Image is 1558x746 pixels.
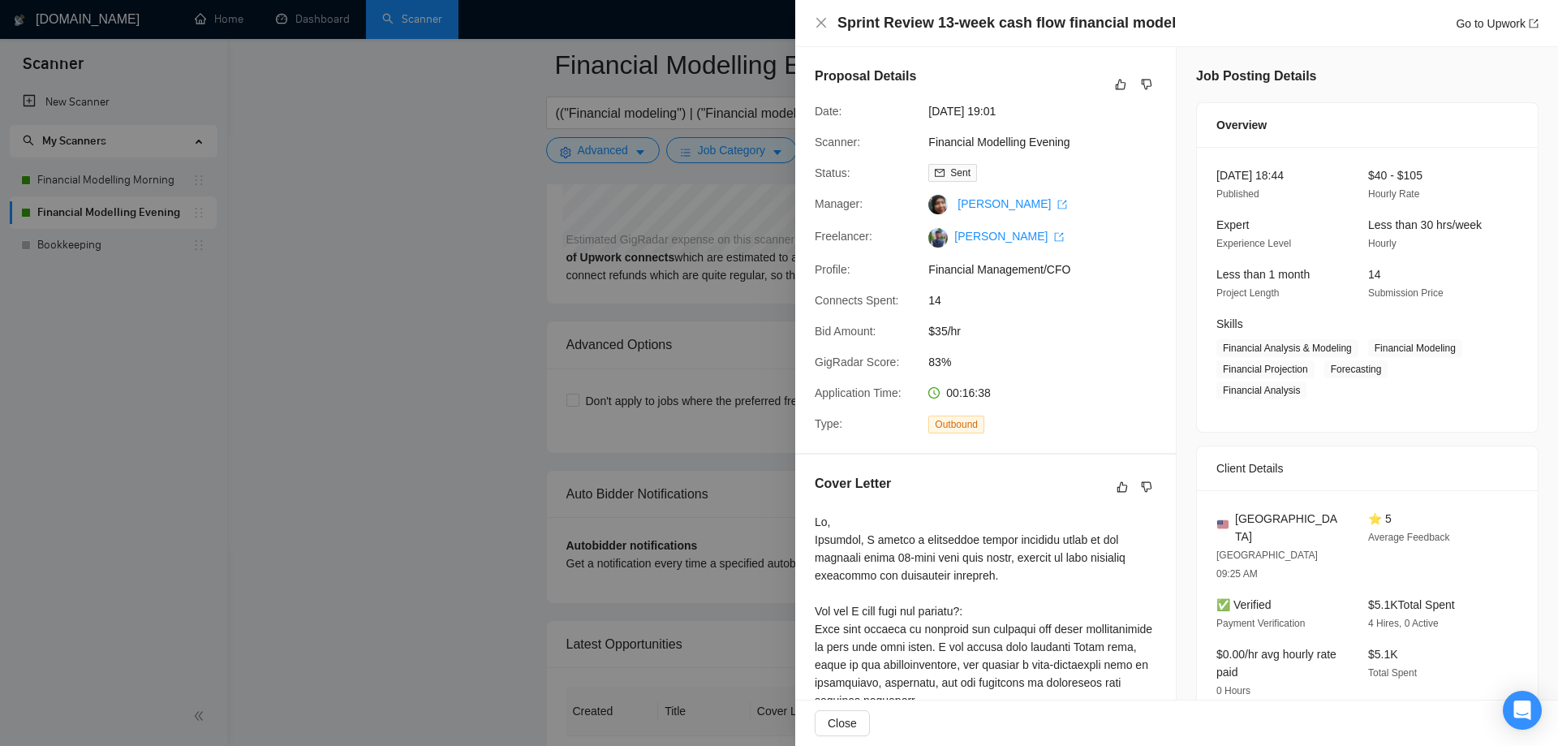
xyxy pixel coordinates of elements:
[928,291,1172,309] span: 14
[928,322,1172,340] span: $35/hr
[1368,188,1419,200] span: Hourly Rate
[837,13,1176,33] h4: Sprint Review 13-week cash flow financial model
[1368,618,1439,629] span: 4 Hires, 0 Active
[1503,691,1542,730] div: Open Intercom Messenger
[1368,598,1455,611] span: $5.1K Total Spent
[1141,481,1152,494] span: dislike
[815,136,860,149] span: Scanner:
[958,197,1067,210] a: [PERSON_NAME] export
[946,386,991,399] span: 00:16:38
[1216,618,1305,629] span: Payment Verification
[1216,317,1243,330] span: Skills
[1368,512,1392,525] span: ⭐ 5
[815,356,899,369] span: GigRadar Score:
[928,353,1172,371] span: 83%
[828,714,857,732] span: Close
[815,325,876,338] span: Bid Amount:
[1137,477,1156,497] button: dislike
[815,67,916,86] h5: Proposal Details
[815,386,902,399] span: Application Time:
[1324,360,1388,378] span: Forecasting
[815,417,842,430] span: Type:
[928,228,948,248] img: c1jLaMXOCC7Q2S2g47ZZHkVs1Z-kIyKb6CfDsCw2RrbnPTZIpdDOkC3YiKCnLK3qAH
[815,474,891,494] h5: Cover Letter
[1216,360,1315,378] span: Financial Projection
[950,167,971,179] span: Sent
[1216,268,1310,281] span: Less than 1 month
[1216,598,1272,611] span: ✅ Verified
[1368,648,1398,661] span: $5.1K
[815,230,872,243] span: Freelancer:
[1368,339,1462,357] span: Financial Modeling
[1057,200,1067,209] span: export
[1216,685,1250,696] span: 0 Hours
[1368,287,1444,299] span: Submission Price
[815,294,899,307] span: Connects Spent:
[1216,218,1249,231] span: Expert
[954,230,1064,243] a: [PERSON_NAME] export
[1368,268,1381,281] span: 14
[1216,648,1336,679] span: $0.00/hr avg hourly rate paid
[1216,446,1518,490] div: Client Details
[928,133,1172,151] span: Financial Modelling Evening
[1141,78,1152,91] span: dislike
[1111,75,1130,94] button: like
[815,710,870,736] button: Close
[815,263,850,276] span: Profile:
[1216,550,1318,580] span: [GEOGRAPHIC_DATA] 09:25 AM
[1368,238,1397,249] span: Hourly
[815,16,828,29] span: close
[1217,519,1229,530] img: 🇺🇸
[1137,75,1156,94] button: dislike
[1216,238,1291,249] span: Experience Level
[1216,116,1267,134] span: Overview
[1456,17,1539,30] a: Go to Upworkexport
[1368,667,1417,679] span: Total Spent
[1368,218,1482,231] span: Less than 30 hrs/week
[1368,169,1422,182] span: $40 - $105
[1117,481,1128,494] span: like
[928,261,1172,278] span: Financial Management/CFO
[1216,287,1279,299] span: Project Length
[815,16,828,30] button: Close
[1216,339,1358,357] span: Financial Analysis & Modeling
[1054,232,1064,242] span: export
[815,197,863,210] span: Manager:
[928,102,1172,120] span: [DATE] 19:01
[1235,510,1342,545] span: [GEOGRAPHIC_DATA]
[1216,382,1306,399] span: Financial Analysis
[1368,532,1450,543] span: Average Feedback
[815,166,850,179] span: Status:
[815,105,841,118] span: Date:
[1216,169,1284,182] span: [DATE] 18:44
[1529,19,1539,28] span: export
[1196,67,1316,86] h5: Job Posting Details
[935,168,945,178] span: mail
[1115,78,1126,91] span: like
[928,416,984,433] span: Outbound
[1216,188,1259,200] span: Published
[1113,477,1132,497] button: like
[928,387,940,399] span: clock-circle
